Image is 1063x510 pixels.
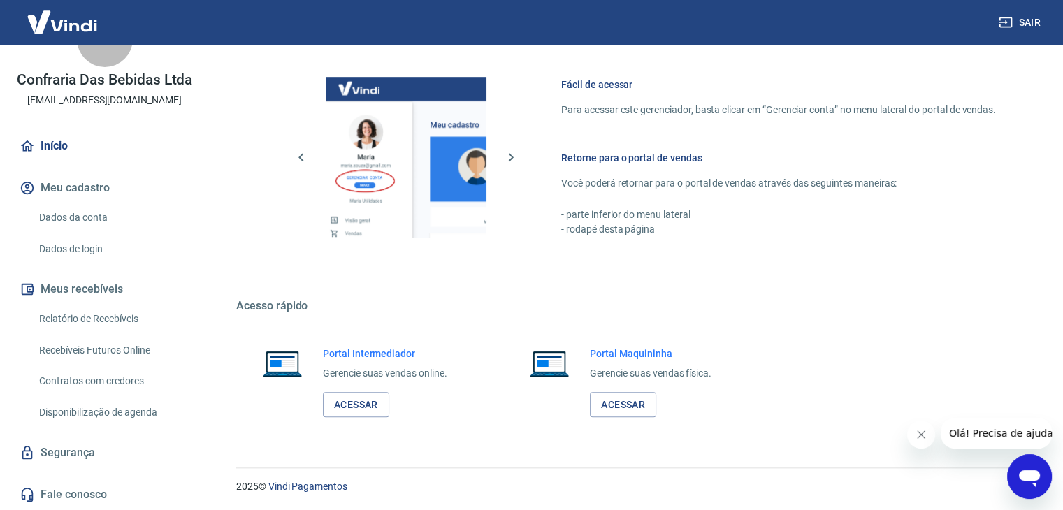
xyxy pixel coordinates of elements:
a: Fale conosco [17,479,192,510]
a: Relatório de Recebíveis [34,305,192,333]
h5: Acesso rápido [236,299,1029,313]
p: Para acessar este gerenciador, basta clicar em “Gerenciar conta” no menu lateral do portal de ven... [561,103,996,117]
h6: Retorne para o portal de vendas [561,151,996,165]
img: Imagem de um notebook aberto [253,347,312,380]
p: Gerencie suas vendas online. [323,366,447,381]
a: Dados de login [34,235,192,263]
button: Meus recebíveis [17,274,192,305]
a: Acessar [590,392,656,418]
h6: Portal Intermediador [323,347,447,360]
a: Contratos com credores [34,367,192,395]
a: Segurança [17,437,192,468]
p: - parte inferior do menu lateral [561,207,996,222]
h6: Portal Maquininha [590,347,711,360]
iframe: Fechar mensagem [907,421,935,449]
a: Disponibilização de agenda [34,398,192,427]
img: Vindi [17,1,108,43]
p: Gerencie suas vendas física. [590,366,711,381]
p: Confraria Das Bebidas Ltda [17,73,193,87]
img: Imagem da dashboard mostrando o botão de gerenciar conta na sidebar no lado esquerdo [326,77,486,238]
a: Início [17,131,192,161]
button: Sair [996,10,1046,36]
iframe: Botão para abrir a janela de mensagens [1007,454,1052,499]
a: Acessar [323,392,389,418]
img: Imagem de um notebook aberto [520,347,579,380]
h6: Fácil de acessar [561,78,996,92]
iframe: Mensagem da empresa [941,418,1052,449]
p: Você poderá retornar para o portal de vendas através das seguintes maneiras: [561,176,996,191]
p: - rodapé desta página [561,222,996,237]
a: Dados da conta [34,203,192,232]
p: 2025 © [236,479,1029,494]
a: Recebíveis Futuros Online [34,336,192,365]
p: [EMAIL_ADDRESS][DOMAIN_NAME] [27,93,182,108]
span: Olá! Precisa de ajuda? [8,10,117,21]
a: Vindi Pagamentos [268,481,347,492]
button: Meu cadastro [17,173,192,203]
